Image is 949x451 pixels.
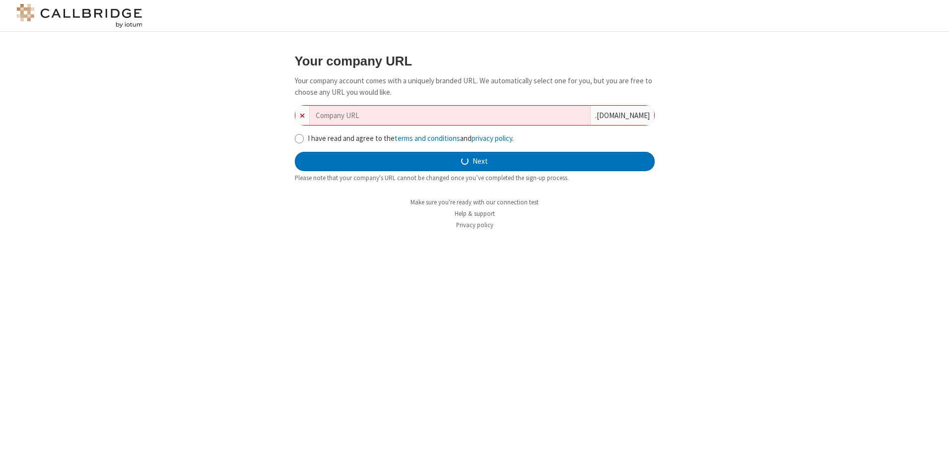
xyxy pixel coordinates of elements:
[295,75,655,98] p: Your company account comes with a uniquely branded URL. We automatically select one for you, but ...
[310,106,590,125] input: Company URL
[455,209,495,218] a: Help & support
[295,152,655,172] button: Next
[472,133,512,143] a: privacy policy
[395,133,460,143] a: terms and conditions
[295,54,655,68] h3: Your company URL
[456,221,493,229] a: Privacy policy
[410,198,539,206] a: Make sure you're ready with our connection test
[295,173,655,183] div: Please note that your company's URL cannot be changed once you’ve completed the sign-up process.
[308,133,655,144] label: I have read and agree to the and .
[473,156,488,167] span: Next
[590,106,654,125] div: . [DOMAIN_NAME]
[15,4,144,28] img: logo@2x.png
